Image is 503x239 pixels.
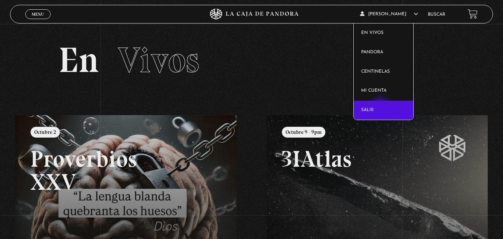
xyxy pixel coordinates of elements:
a: View your shopping cart [468,9,478,19]
a: Centinelas [354,62,413,82]
a: Pandora [354,43,413,62]
a: En vivos [354,23,413,43]
a: Salir [354,101,413,120]
a: Mi cuenta [354,81,413,101]
span: Vivos [118,39,199,81]
h2: En [58,43,445,78]
a: Buscar [428,12,445,17]
span: Cerrar [29,18,47,23]
span: [PERSON_NAME] [360,12,418,16]
span: Menu [32,12,44,16]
